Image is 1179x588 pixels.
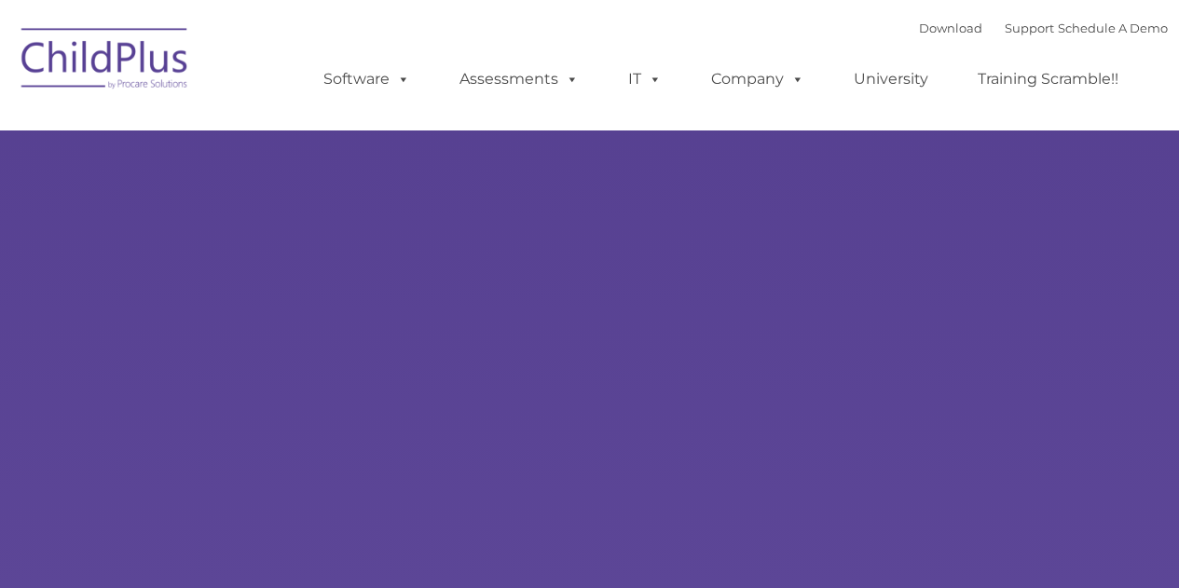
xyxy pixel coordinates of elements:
[959,61,1137,98] a: Training Scramble!!
[12,15,199,108] img: ChildPlus by Procare Solutions
[1005,21,1054,35] a: Support
[919,21,1168,35] font: |
[441,61,597,98] a: Assessments
[919,21,982,35] a: Download
[692,61,823,98] a: Company
[610,61,680,98] a: IT
[305,61,429,98] a: Software
[835,61,947,98] a: University
[1058,21,1168,35] a: Schedule A Demo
